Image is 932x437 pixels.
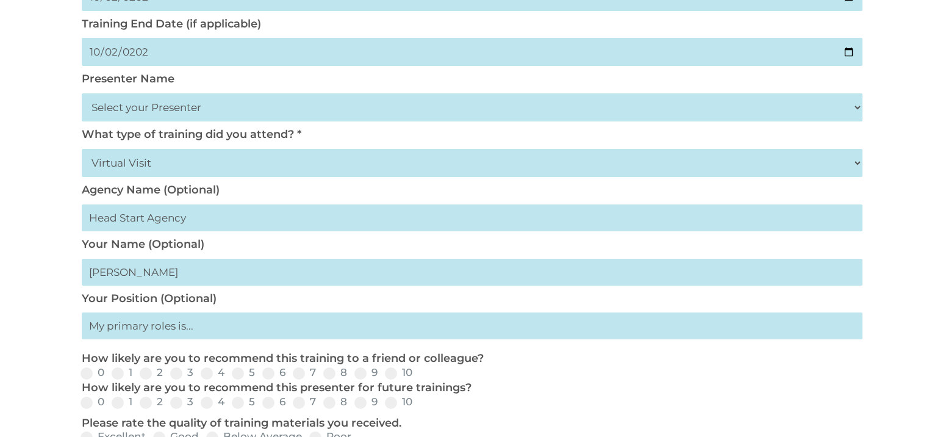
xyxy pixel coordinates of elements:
label: 9 [354,397,378,407]
label: 0 [81,367,104,378]
label: Agency Name (Optional) [82,183,220,197]
label: 6 [262,397,285,407]
label: Your Position (Optional) [82,292,217,305]
label: 0 [81,397,104,407]
label: 8 [323,397,347,407]
label: 1 [112,367,132,378]
label: 4 [201,367,224,378]
p: How likely are you to recommend this training to a friend or colleague? [82,352,856,366]
label: 9 [354,367,378,378]
label: 4 [201,397,224,407]
label: Presenter Name [82,72,174,85]
label: What type of training did you attend? * [82,128,301,141]
label: 3 [170,367,193,378]
label: 6 [262,367,285,378]
label: 7 [293,397,316,407]
p: Please rate the quality of training materials you received. [82,416,856,431]
label: 8 [323,367,347,378]
input: Head Start Agency [82,204,862,231]
label: 1 [112,397,132,407]
input: First Last [82,259,862,286]
label: Training End Date (if applicable) [82,17,261,31]
p: How likely are you to recommend this presenter for future trainings? [82,381,856,395]
label: 5 [232,367,255,378]
label: 7 [293,367,316,378]
input: My primary roles is... [82,312,862,339]
label: 3 [170,397,193,407]
label: 10 [385,367,412,378]
label: 2 [140,397,163,407]
label: 5 [232,397,255,407]
label: 2 [140,367,163,378]
label: 10 [385,397,412,407]
label: Your Name (Optional) [82,237,204,251]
